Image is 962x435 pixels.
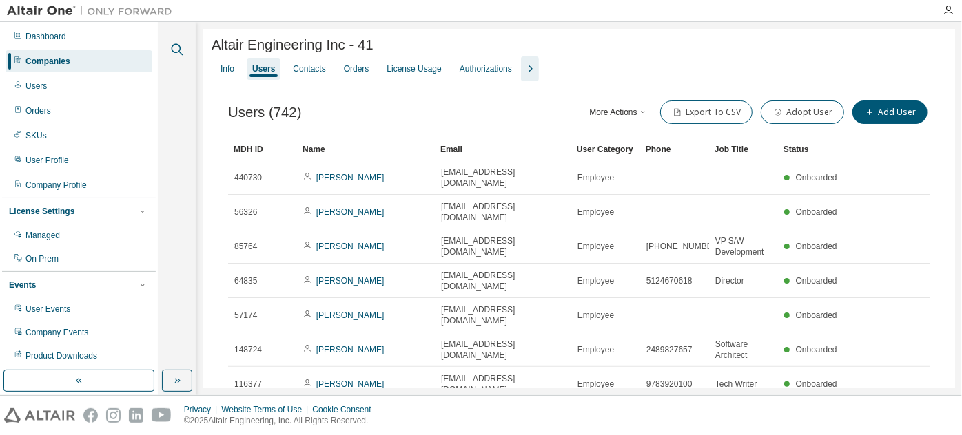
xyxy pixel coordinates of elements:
a: [PERSON_NAME] [316,242,385,251]
a: [PERSON_NAME] [316,207,385,217]
div: Website Terms of Use [221,404,312,415]
span: 9783920100 [646,379,693,390]
span: Employee [577,275,614,286]
span: 85764 [234,241,257,252]
div: Cookie Consent [312,404,379,415]
span: Software Architect [715,339,772,361]
span: 148724 [234,344,262,355]
a: [PERSON_NAME] [316,379,385,389]
div: Orders [25,105,51,116]
img: facebook.svg [83,408,98,423]
span: Onboarded [796,173,837,182]
img: youtube.svg [152,408,172,423]
div: Authorizations [460,63,512,74]
div: Status [784,138,841,160]
span: Onboarded [796,207,837,217]
div: License Usage [387,63,441,74]
div: Users [25,81,47,92]
span: Users (742) [228,105,302,120]
div: License Settings [9,206,74,217]
span: 5124670618 [646,275,693,286]
div: Companies [25,56,70,67]
img: instagram.svg [106,408,121,423]
span: Director [715,275,744,286]
div: Job Title [715,138,772,160]
span: 56326 [234,206,257,217]
div: Events [9,279,36,290]
span: Employee [577,172,614,183]
div: Contacts [293,63,325,74]
div: Dashboard [25,31,66,42]
span: [EMAIL_ADDRESS][DOMAIN_NAME] [441,373,565,395]
span: Altair Engineering Inc - 41 [212,37,373,53]
div: Product Downloads [25,350,97,361]
span: 57174 [234,310,257,321]
span: 440730 [234,172,262,183]
button: Adopt User [761,100,844,124]
div: MDH ID [234,138,291,160]
span: Tech Writer [715,379,757,390]
div: Info [221,63,234,74]
span: [EMAIL_ADDRESS][DOMAIN_NAME] [441,201,565,223]
span: [EMAIL_ADDRESS][DOMAIN_NAME] [441,167,565,189]
div: User Profile [25,155,69,166]
button: Add User [852,100,928,124]
span: Onboarded [796,310,837,320]
img: linkedin.svg [129,408,143,423]
a: [PERSON_NAME] [316,310,385,320]
div: Users [252,63,275,74]
p: © 2025 Altair Engineering, Inc. All Rights Reserved. [184,415,380,427]
div: Email [440,138,566,160]
span: [EMAIL_ADDRESS][DOMAIN_NAME] [441,270,565,292]
span: Onboarded [796,242,837,251]
span: [EMAIL_ADDRESS][DOMAIN_NAME] [441,304,565,326]
div: Managed [25,230,60,241]
div: On Prem [25,253,59,264]
img: Altair One [7,4,179,18]
a: [PERSON_NAME] [316,345,385,354]
span: VP S/W Development [715,235,772,257]
span: 64835 [234,275,257,286]
div: Orders [344,63,369,74]
span: 116377 [234,379,262,390]
button: Export To CSV [660,100,753,124]
div: Phone [646,138,704,160]
div: Name [303,138,429,160]
img: altair_logo.svg [4,408,75,423]
a: [PERSON_NAME] [316,276,385,286]
button: More Actions [586,100,652,124]
div: Privacy [184,404,221,415]
span: Employee [577,344,614,355]
span: Employee [577,310,614,321]
span: Onboarded [796,379,837,389]
div: SKUs [25,130,47,141]
span: Employee [577,379,614,390]
span: Employee [577,241,614,252]
div: User Events [25,304,70,315]
span: Onboarded [796,276,837,286]
span: [PHONE_NUMBER] [646,241,721,252]
span: Employee [577,206,614,217]
a: [PERSON_NAME] [316,173,385,182]
span: Onboarded [796,345,837,354]
div: Company Profile [25,180,87,191]
div: User Category [577,138,635,160]
span: [EMAIL_ADDRESS][DOMAIN_NAME] [441,235,565,257]
div: Company Events [25,327,88,338]
span: 2489827657 [646,344,693,355]
span: [EMAIL_ADDRESS][DOMAIN_NAME] [441,339,565,361]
